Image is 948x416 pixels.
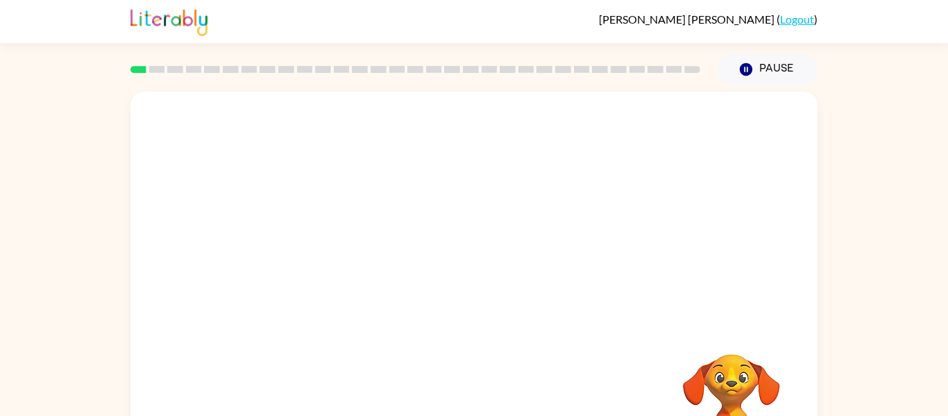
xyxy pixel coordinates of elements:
[599,13,777,26] span: [PERSON_NAME] [PERSON_NAME]
[599,13,818,26] div: ( )
[717,53,818,85] button: Pause
[780,13,814,26] a: Logout
[130,6,208,36] img: Literably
